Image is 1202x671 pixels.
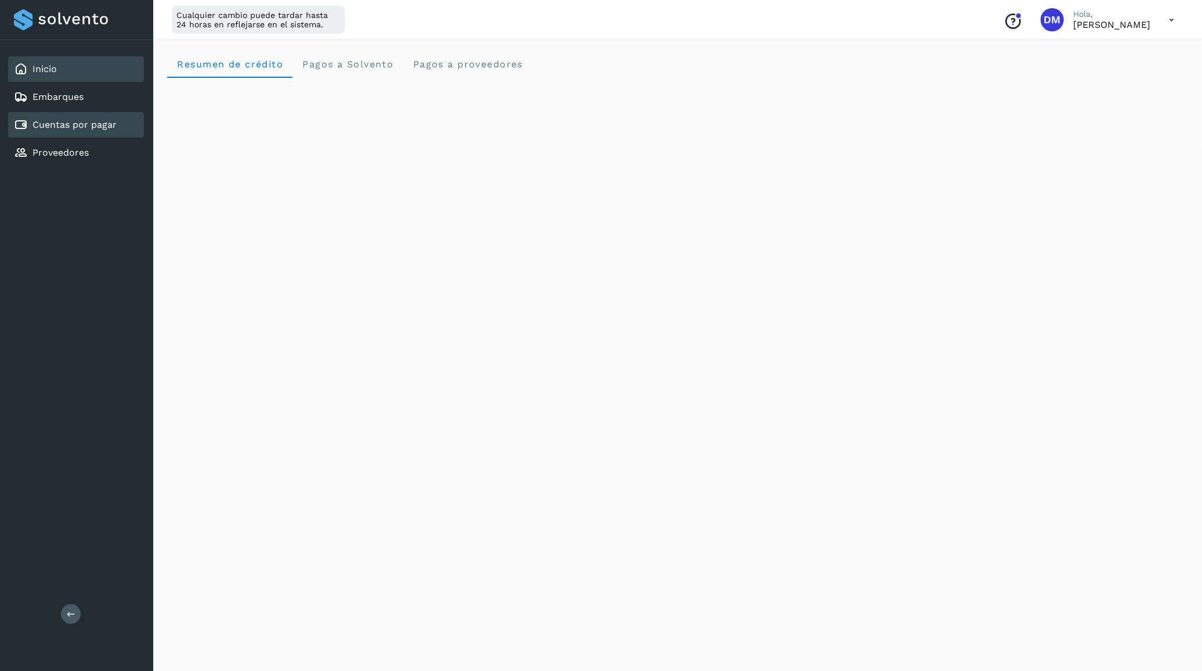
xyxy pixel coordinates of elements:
[8,140,144,166] div: Proveedores
[33,63,57,74] a: Inicio
[8,56,144,82] div: Inicio
[302,59,394,70] span: Pagos a Solvento
[8,112,144,138] div: Cuentas por pagar
[33,119,117,130] a: Cuentas por pagar
[33,147,89,158] a: Proveedores
[1073,9,1150,19] p: Hola,
[8,84,144,110] div: Embarques
[33,91,84,102] a: Embarques
[172,6,345,34] div: Cualquier cambio puede tardar hasta 24 horas en reflejarse en el sistema.
[176,59,283,70] span: Resumen de crédito
[412,59,523,70] span: Pagos a proveedores
[1073,19,1150,30] p: Diego Muriel Perez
